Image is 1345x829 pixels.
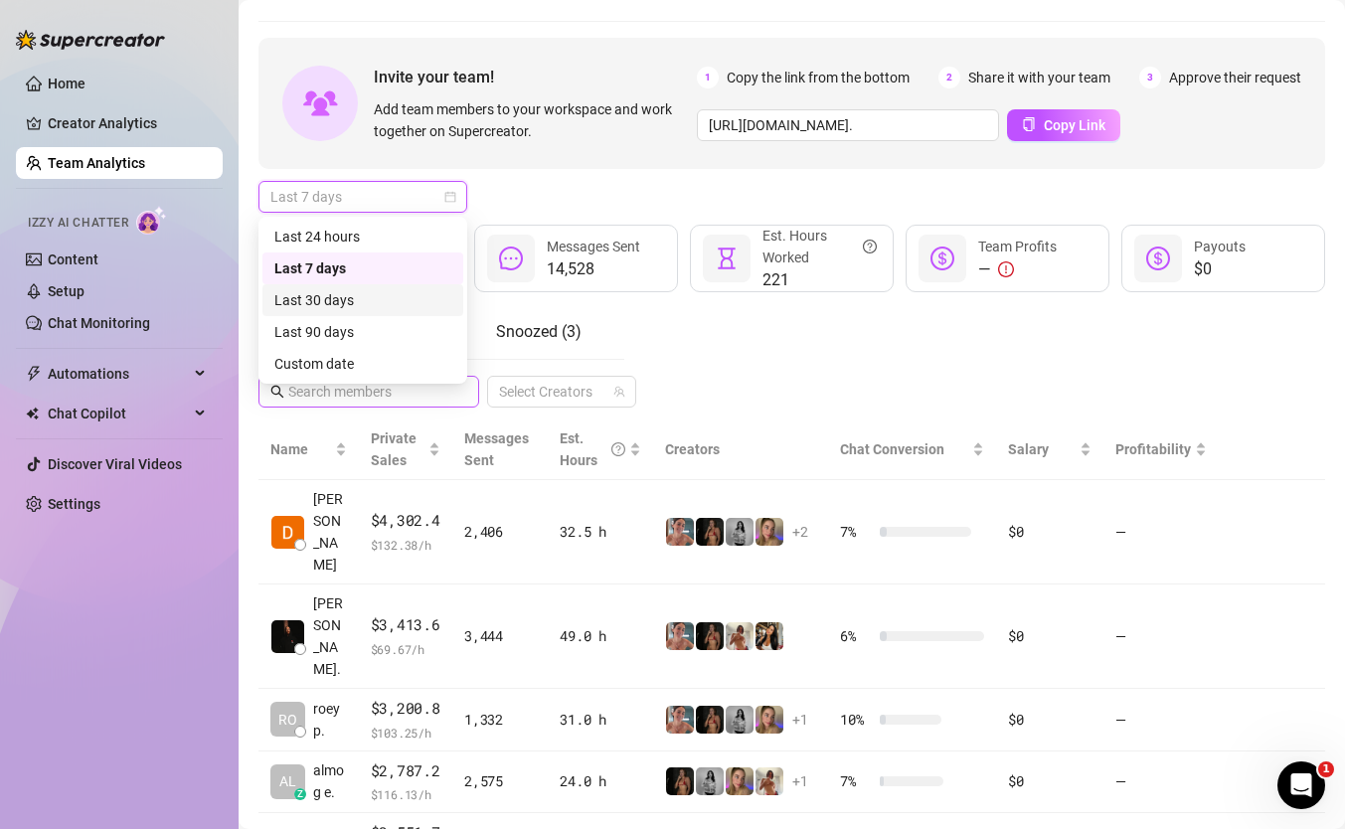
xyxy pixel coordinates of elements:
[313,488,347,576] span: [PERSON_NAME]
[756,518,783,546] img: Cherry
[313,698,347,742] span: roey p.
[371,784,441,804] span: $ 116.13 /h
[374,98,689,142] span: Add team members to your workspace and work together on Supercreator.
[371,759,441,783] span: $2,787.2
[262,252,463,284] div: Last 7 days
[313,592,347,680] span: [PERSON_NAME].
[1169,67,1301,88] span: Approve their request
[653,419,828,480] th: Creators
[840,625,872,647] span: 6 %
[371,430,417,468] span: Private Sales
[1044,117,1105,133] span: Copy Link
[840,709,872,731] span: 10 %
[279,770,296,792] span: AL
[288,381,451,403] input: Search members
[48,283,84,299] a: Setup
[696,706,724,734] img: the_bohema
[48,358,189,390] span: Automations
[715,247,739,270] span: hourglass
[26,366,42,382] span: thunderbolt
[274,289,451,311] div: Last 30 days
[727,67,910,88] span: Copy the link from the bottom
[371,639,441,659] span: $ 69.67 /h
[666,706,694,734] img: Yarden
[258,419,359,480] th: Name
[547,239,640,254] span: Messages Sent
[978,257,1057,281] div: —
[371,697,441,721] span: $3,200.8
[464,430,529,468] span: Messages Sent
[48,315,150,331] a: Chat Monitoring
[371,613,441,637] span: $3,413.6
[1194,257,1246,281] span: $0
[464,521,536,543] div: 2,406
[726,622,754,650] img: Green
[726,518,754,546] img: A
[762,225,877,268] div: Est. Hours Worked
[978,239,1057,254] span: Team Profits
[278,709,297,731] span: RO
[560,625,641,647] div: 49.0 h
[270,385,284,399] span: search
[371,509,441,533] span: $4,302.4
[48,251,98,267] a: Content
[1008,709,1091,731] div: $0
[756,767,783,795] img: Green
[696,767,724,795] img: A
[371,535,441,555] span: $ 132.38 /h
[464,709,536,731] div: 1,332
[611,427,625,471] span: question-circle
[756,622,783,650] img: AdelDahan
[697,67,719,88] span: 1
[840,770,872,792] span: 7 %
[271,620,304,653] img: Chap צ׳אפ
[270,182,455,212] span: Last 7 days
[792,770,808,792] span: + 1
[666,767,694,795] img: the_bohema
[998,261,1014,277] span: exclamation-circle
[938,67,960,88] span: 2
[136,206,167,235] img: AI Chatter
[840,521,872,543] span: 7 %
[262,316,463,348] div: Last 90 days
[1277,761,1325,809] iframe: Intercom live chat
[1318,761,1334,777] span: 1
[1022,117,1036,131] span: copy
[274,257,451,279] div: Last 7 days
[560,427,625,471] div: Est. Hours
[1146,247,1170,270] span: dollar-circle
[262,284,463,316] div: Last 30 days
[1103,751,1219,814] td: —
[16,30,165,50] img: logo-BBDzfeDw.svg
[560,770,641,792] div: 24.0 h
[274,321,451,343] div: Last 90 days
[48,107,207,139] a: Creator Analytics
[666,518,694,546] img: Yarden
[48,398,189,429] span: Chat Copilot
[666,622,694,650] img: Yarden
[262,348,463,380] div: Custom date
[762,268,877,292] span: 221
[274,226,451,248] div: Last 24 hours
[1008,521,1091,543] div: $0
[371,723,441,743] span: $ 103.25 /h
[696,622,724,650] img: the_bohema
[1103,689,1219,751] td: —
[28,214,128,233] span: Izzy AI Chatter
[464,625,536,647] div: 3,444
[1194,239,1246,254] span: Payouts
[930,247,954,270] span: dollar-circle
[1007,109,1120,141] button: Copy Link
[613,386,625,398] span: team
[48,76,85,91] a: Home
[48,456,182,472] a: Discover Viral Videos
[560,709,641,731] div: 31.0 h
[756,706,783,734] img: Cherry
[726,767,754,795] img: Cherry
[270,438,331,460] span: Name
[1008,625,1091,647] div: $0
[262,221,463,252] div: Last 24 hours
[840,441,944,457] span: Chat Conversion
[271,516,304,549] img: Dana Roz
[374,65,697,89] span: Invite your team!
